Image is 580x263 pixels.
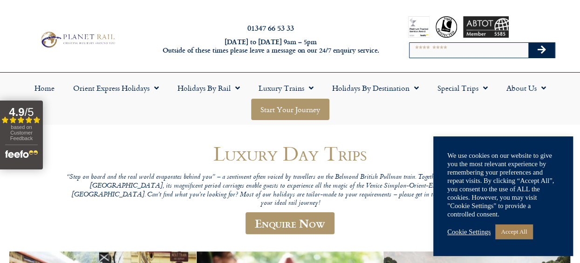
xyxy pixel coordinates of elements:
div: We use cookies on our website to give you the most relevant experience by remembering your prefer... [447,151,559,218]
a: Cookie Settings [447,228,491,236]
a: Orient Express Holidays [64,77,168,99]
a: Special Trips [428,77,497,99]
a: Holidays by Rail [168,77,249,99]
a: Holidays by Destination [323,77,428,99]
a: Accept All [495,224,532,239]
a: Start your Journey [251,99,329,120]
h1: Luxury Day Trips [67,142,514,164]
img: Planet Rail Train Holidays Logo [38,30,117,49]
p: “Step on board and the real world evaporates behind you” – a sentiment often voiced by travellers... [67,173,514,208]
a: Luxury Trains [249,77,323,99]
a: Enquire Now [246,212,334,234]
a: Home [25,77,64,99]
nav: Menu [5,77,575,120]
h6: [DATE] to [DATE] 9am – 5pm Outside of these times please leave a message on our 24/7 enquiry serv... [157,38,384,55]
button: Search [528,43,555,58]
a: About Us [497,77,555,99]
a: 01347 66 53 33 [247,22,294,33]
